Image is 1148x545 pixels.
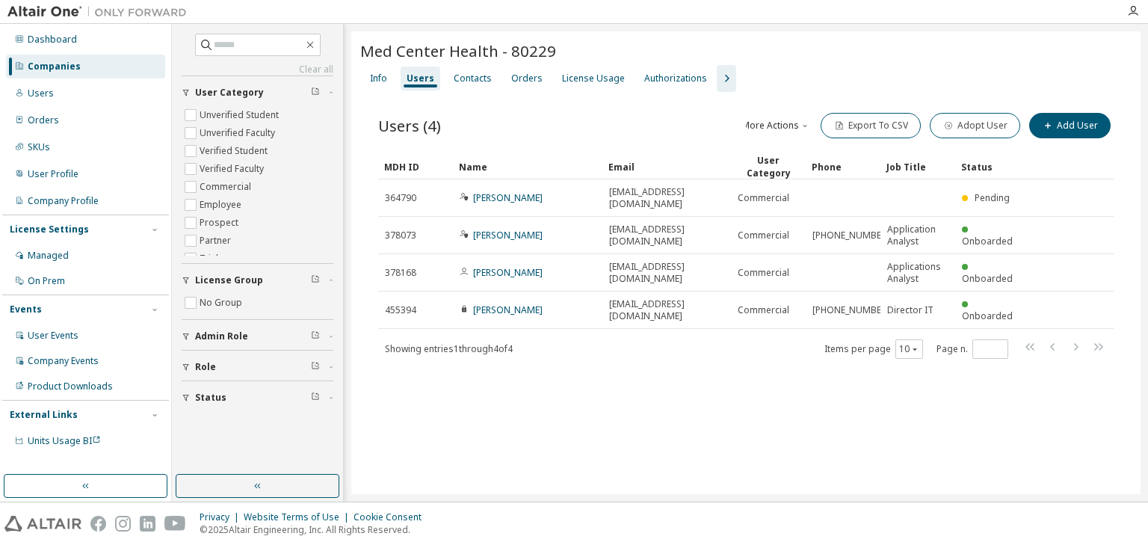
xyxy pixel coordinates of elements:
span: Page n. [936,339,1008,359]
div: Users [407,73,434,84]
a: [PERSON_NAME] [473,229,543,241]
span: Pending [975,191,1010,204]
span: [EMAIL_ADDRESS][DOMAIN_NAME] [609,261,724,285]
span: Clear filter [311,330,320,342]
span: Commercial [738,304,789,316]
button: License Group [182,264,333,297]
button: 10 [899,343,919,355]
div: On Prem [28,275,65,287]
div: Orders [28,114,59,126]
span: Director IT [887,304,933,316]
div: MDH ID [384,155,447,179]
div: Product Downloads [28,381,113,392]
div: Orders [511,73,543,84]
span: Items per page [824,339,923,359]
div: Website Terms of Use [244,511,354,523]
div: Status [961,155,1024,179]
span: 455394 [385,304,416,316]
label: Trial [200,250,221,268]
a: Clear all [182,64,333,76]
span: Onboarded [962,272,1013,285]
button: Add User [1029,113,1111,138]
span: Commercial [738,192,789,204]
span: Applications Analyst [887,261,948,285]
label: Unverified Student [200,106,282,124]
button: Admin Role [182,320,333,353]
span: Clear filter [311,361,320,373]
span: Application Analyst [887,224,948,247]
div: Company Events [28,355,99,367]
span: User Category [195,87,264,99]
div: Privacy [200,511,244,523]
div: Managed [28,250,69,262]
div: Info [370,73,387,84]
p: © 2025 Altair Engineering, Inc. All Rights Reserved. [200,523,430,536]
div: Companies [28,61,81,73]
button: User Category [182,76,333,109]
div: SKUs [28,141,50,153]
span: 364790 [385,192,416,204]
span: Admin Role [195,330,248,342]
button: Adopt User [930,113,1020,138]
span: [EMAIL_ADDRESS][DOMAIN_NAME] [609,298,724,322]
div: Name [459,155,596,179]
span: Clear filter [311,87,320,99]
span: Med Center Health - 80229 [360,40,556,61]
span: Commercial [738,230,789,241]
span: [EMAIL_ADDRESS][DOMAIN_NAME] [609,224,724,247]
div: Job Title [886,155,949,179]
div: User Category [737,154,800,179]
label: Prospect [200,214,241,232]
span: [PHONE_NUMBER] [812,230,889,241]
label: Unverified Faculty [200,124,278,142]
div: Company Profile [28,195,99,207]
button: Role [182,351,333,384]
div: External Links [10,409,78,421]
div: Email [608,155,725,179]
span: 378168 [385,267,416,279]
div: Phone [812,155,874,179]
span: [EMAIL_ADDRESS][DOMAIN_NAME] [609,186,724,210]
button: More Actions [740,113,812,138]
span: Units Usage BI [28,434,101,447]
img: youtube.svg [164,516,186,532]
div: Events [10,304,42,315]
label: Partner [200,232,234,250]
label: Verified Faculty [200,160,267,178]
span: Users (4) [378,115,441,136]
img: instagram.svg [115,516,131,532]
span: Clear filter [311,274,320,286]
div: Contacts [454,73,492,84]
span: 378073 [385,230,416,241]
span: Commercial [738,267,789,279]
div: User Events [28,330,78,342]
img: altair_logo.svg [4,516,81,532]
div: License Settings [10,224,89,235]
a: [PERSON_NAME] [473,191,543,204]
label: No Group [200,294,245,312]
span: Clear filter [311,392,320,404]
label: Employee [200,196,244,214]
span: [PHONE_NUMBER] [812,304,889,316]
span: Onboarded [962,235,1013,247]
div: User Profile [28,168,78,180]
a: [PERSON_NAME] [473,304,543,316]
img: linkedin.svg [140,516,155,532]
span: Role [195,361,216,373]
img: facebook.svg [90,516,106,532]
div: License Usage [562,73,625,84]
img: Altair One [7,4,194,19]
label: Commercial [200,178,254,196]
button: Status [182,381,333,414]
div: Authorizations [644,73,707,84]
span: Showing entries 1 through 4 of 4 [385,342,513,355]
span: License Group [195,274,263,286]
div: Users [28,87,54,99]
span: Onboarded [962,310,1013,322]
div: Dashboard [28,34,77,46]
span: Status [195,392,226,404]
label: Verified Student [200,142,271,160]
button: Export To CSV [821,113,921,138]
div: Cookie Consent [354,511,430,523]
a: [PERSON_NAME] [473,266,543,279]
